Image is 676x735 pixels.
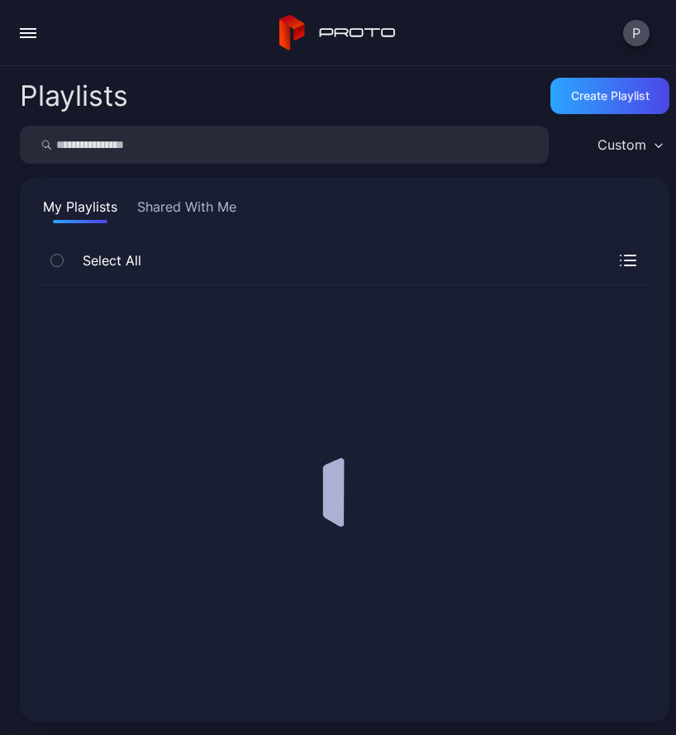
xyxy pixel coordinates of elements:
[74,251,141,270] span: Select All
[550,78,669,114] button: Create Playlist
[40,197,121,223] button: My Playlists
[597,136,646,153] div: Custom
[134,197,240,223] button: Shared With Me
[589,126,669,164] button: Custom
[571,89,650,103] div: Create Playlist
[20,81,128,111] h2: Playlists
[623,20,650,46] button: P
